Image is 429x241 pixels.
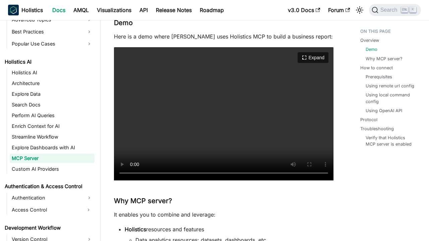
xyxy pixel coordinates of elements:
p: Here is a demo where [PERSON_NAME] uses Holistics MCP to build a business report: [114,32,333,41]
a: Popular Use Cases [10,38,95,49]
a: Enrich Context for AI [10,122,95,131]
a: v3.0 Docs [284,5,324,15]
h3: Why MCP server? [114,197,333,205]
a: Authentication & Access Control [3,182,95,191]
a: Demo [366,46,377,53]
a: Holistics AI [3,57,95,67]
a: Explore Data [10,89,95,99]
a: AMQL [69,5,93,15]
a: MCP Server [10,154,95,163]
a: Roadmap [196,5,228,15]
a: HolisticsHolistics [8,5,43,15]
a: API [135,5,152,15]
a: Visualizations [93,5,135,15]
button: Expand sidebar category 'Access Control' [82,205,95,215]
strong: Holistics [125,226,146,233]
button: Switch between dark and light mode (currently light mode) [354,5,365,15]
p: It enables you to combine and leverage: [114,211,333,219]
a: Docs [48,5,69,15]
kbd: K [410,7,416,13]
a: Protocol [360,116,377,123]
button: Search (Ctrl+K) [369,4,421,16]
a: Explore Dashboards with AI [10,143,95,152]
b: Holistics [21,6,43,14]
h3: Demo [114,19,333,27]
a: Best Practices [10,26,95,37]
a: Authentication [10,192,95,203]
a: How to connect [360,65,393,71]
a: Holistics AI [10,68,95,77]
a: Troubleshooting [360,126,394,132]
video: Your browser does not support embedding video, but you can . [114,47,333,180]
a: Using OpenAI API [366,107,402,114]
a: Streamline Workflow [10,132,95,142]
img: Holistics [8,5,19,15]
button: Expand video [298,52,328,63]
a: Search Docs [10,100,95,109]
a: Verify that Holistics MCP server is enabled [366,135,416,147]
a: Release Notes [152,5,196,15]
a: Forum [324,5,354,15]
span: Search [378,7,402,13]
a: Perform AI Queries [10,111,95,120]
a: Using remote url config [366,83,414,89]
a: Prerequisites [366,74,392,80]
a: Access Control [10,205,82,215]
a: Development Workflow [3,223,95,233]
a: Using local command config [366,92,416,104]
a: Overview [360,37,379,44]
a: Why MCP server? [366,56,403,62]
a: Architecture [10,79,95,88]
a: Custom AI Providers [10,164,95,174]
